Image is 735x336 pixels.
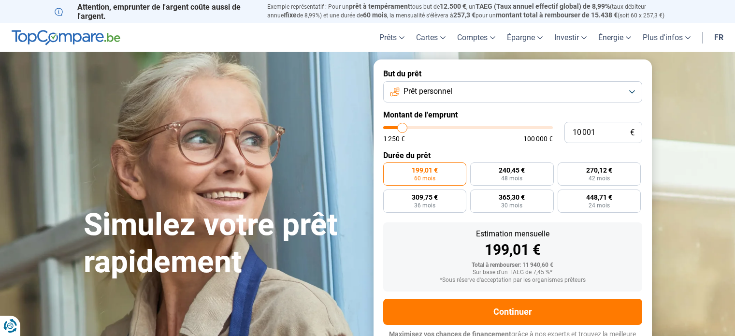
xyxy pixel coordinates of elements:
[637,23,696,52] a: Plus d'infos
[412,167,438,174] span: 199,01 €
[391,269,634,276] div: Sur base d'un TAEG de 7,45 %*
[414,175,435,181] span: 60 mois
[440,2,466,10] span: 12.500 €
[476,2,610,10] span: TAEG (Taux annuel effectif global) de 8,99%
[586,194,612,201] span: 448,71 €
[383,81,642,102] button: Prêt personnel
[84,206,362,281] h1: Simulez votre prêt rapidement
[391,277,634,284] div: *Sous réserve d'acceptation par les organismes prêteurs
[391,230,634,238] div: Estimation mensuelle
[501,23,548,52] a: Épargne
[548,23,592,52] a: Investir
[499,194,525,201] span: 365,30 €
[349,2,410,10] span: prêt à tempérament
[410,23,451,52] a: Cartes
[501,175,522,181] span: 48 mois
[496,11,618,19] span: montant total à rembourser de 15.438 €
[586,167,612,174] span: 270,12 €
[404,86,452,97] span: Prêt personnel
[383,151,642,160] label: Durée du prêt
[592,23,637,52] a: Énergie
[391,243,634,257] div: 199,01 €
[12,30,120,45] img: TopCompare
[499,167,525,174] span: 240,45 €
[374,23,410,52] a: Prêts
[630,129,634,137] span: €
[708,23,729,52] a: fr
[414,203,435,208] span: 36 mois
[589,203,610,208] span: 24 mois
[267,2,681,20] p: Exemple représentatif : Pour un tous but de , un (taux débiteur annuel de 8,99%) et une durée de ...
[383,135,405,142] span: 1 250 €
[383,110,642,119] label: Montant de l'emprunt
[451,23,501,52] a: Comptes
[285,11,297,19] span: fixe
[412,194,438,201] span: 309,75 €
[391,262,634,269] div: Total à rembourser: 11 940,60 €
[589,175,610,181] span: 42 mois
[383,69,642,78] label: But du prêt
[55,2,256,21] p: Attention, emprunter de l'argent coûte aussi de l'argent.
[383,299,642,325] button: Continuer
[501,203,522,208] span: 30 mois
[453,11,476,19] span: 257,3 €
[523,135,553,142] span: 100 000 €
[363,11,387,19] span: 60 mois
